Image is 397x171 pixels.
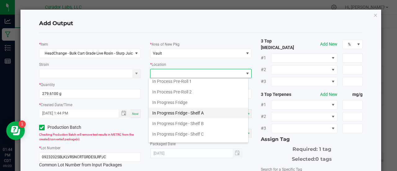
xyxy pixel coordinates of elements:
button: Add New [320,91,337,98]
span: NO DATA FOUND [271,112,337,121]
label: Location [152,62,166,67]
iframe: Resource center unread badge [18,120,26,128]
li: In Progress Fridge [149,97,248,108]
strong: mg/g [342,91,363,98]
li: In Progress Fridge - Shelf A [149,108,248,118]
span: % [343,40,355,49]
span: #3 [261,125,271,132]
label: Production Batch [39,124,85,131]
span: #2 [261,66,271,73]
li: In Progress Fridge - Shelf C [149,129,248,139]
span: NO DATA FOUND [271,100,337,110]
span: #1 [261,55,271,61]
span: 0 tags [315,156,332,162]
div: Required: 1 tag [261,143,363,153]
span: Toggle popup [118,110,131,117]
label: Lot Number [41,145,60,151]
li: In Process Pre-Roll 1 [149,76,248,87]
label: Item [41,42,48,47]
button: Add New [320,41,337,47]
label: Packaged Date [150,141,176,147]
div: Common Lot Number from Input Packages [39,152,141,168]
li: In Progress Fridge - Shelf B [149,118,248,129]
label: Quantity [41,82,55,88]
span: Checking Production Batch will remove test results in METRC from the created/converted package(s). [39,133,134,141]
strong: 3 Top [MEDICAL_DATA] [261,38,301,51]
span: HeadChange - Bulk Cart Grade Live Rosin - Slurp Juice [39,49,133,58]
label: Area of New Pkg [152,42,180,47]
span: NO DATA FOUND [271,124,337,133]
input: Created Datetime [39,110,112,117]
span: #1 [261,101,271,108]
li: In Process Pre-Roll 2 [149,87,248,97]
strong: 3 Top Terpenes [261,91,301,98]
div: Assign Tag [261,136,363,143]
span: Now [132,112,139,115]
span: #3 [261,78,271,85]
label: Created Date/Time [41,102,72,108]
span: Vault [153,51,162,56]
div: Selected: [261,153,363,163]
li: In Progress Fridge - Shelf D [149,139,248,150]
h4: Add Output [39,20,363,28]
span: #2 [261,113,271,120]
label: Strain [39,62,49,67]
iframe: Resource center [6,121,25,140]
